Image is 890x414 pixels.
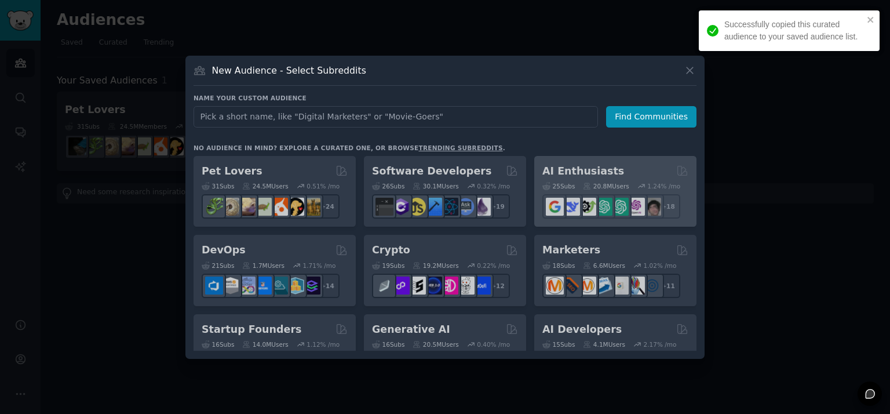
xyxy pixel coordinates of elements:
[194,94,696,102] h3: Name your custom audience
[212,64,366,77] h3: New Audience - Select Subreddits
[194,144,505,152] div: No audience in mind? Explore a curated one, or browse .
[606,106,696,128] button: Find Communities
[724,19,863,43] div: Successfully copied this curated audience to your saved audience list.
[418,144,502,151] a: trending subreddits
[194,106,598,128] input: Pick a short name, like "Digital Marketers" or "Movie-Goers"
[867,15,875,24] button: close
